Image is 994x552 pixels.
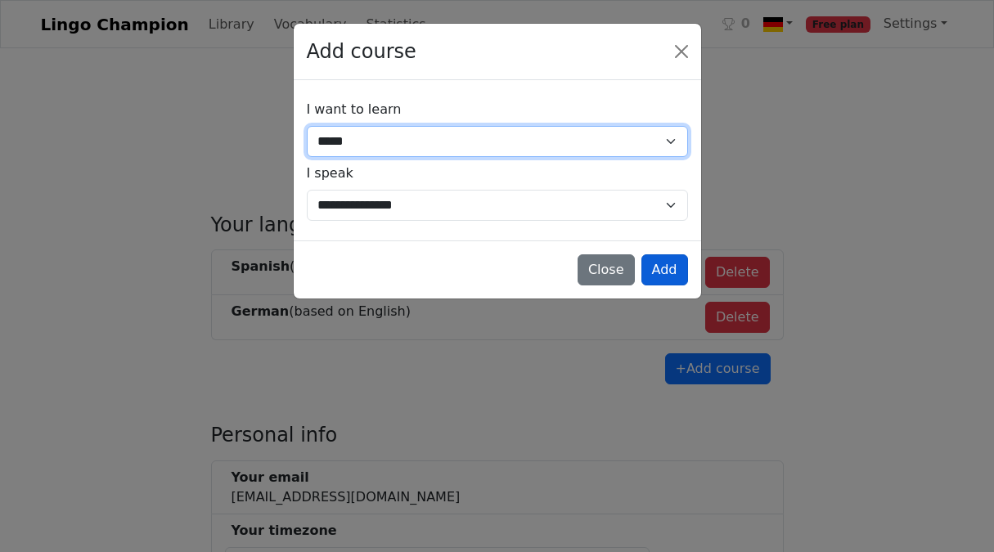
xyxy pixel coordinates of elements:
[578,254,635,285] button: Close
[668,38,695,65] button: Close
[641,254,688,285] button: Add
[307,164,353,183] label: I speak
[307,37,416,66] span: Add course
[307,100,402,119] label: I want to learn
